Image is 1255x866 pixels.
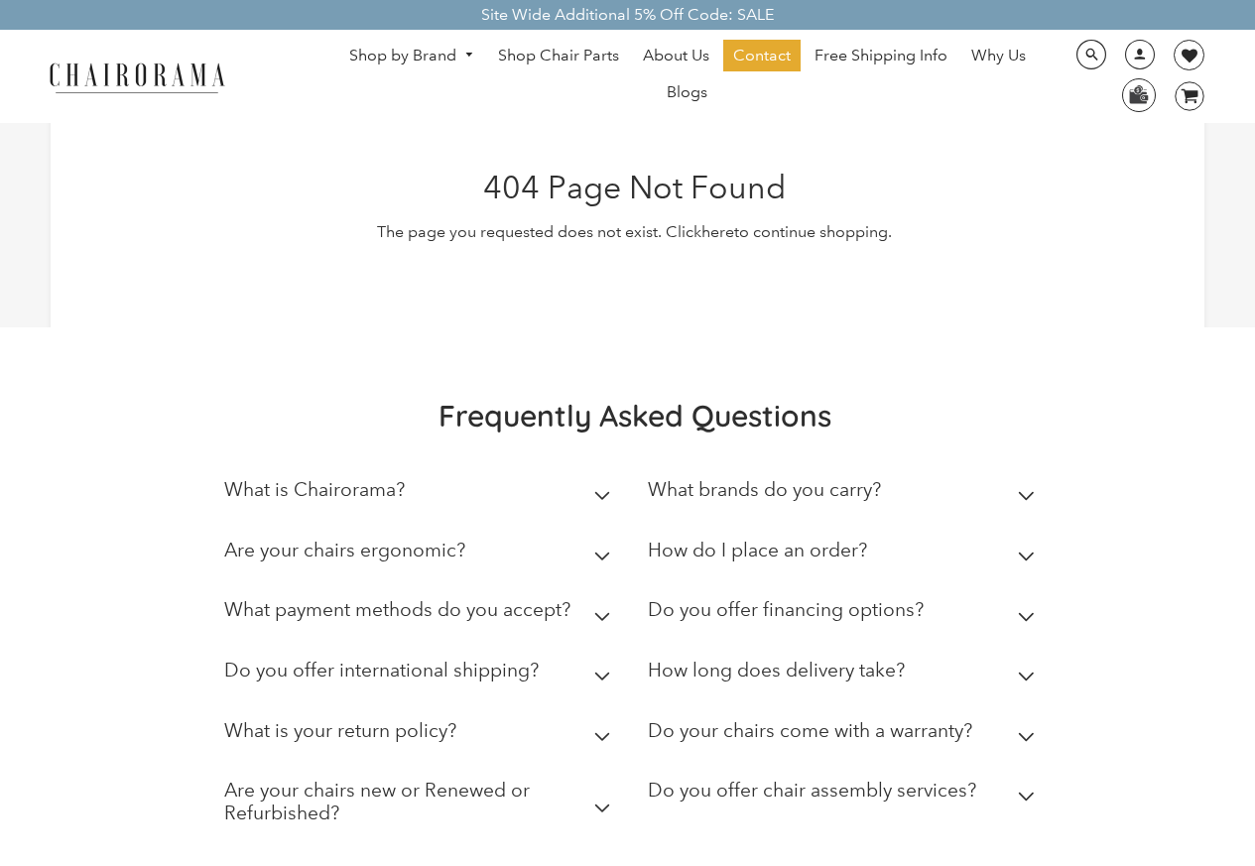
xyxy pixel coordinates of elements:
summary: What brands do you carry? [648,464,1043,525]
h2: How do I place an order? [648,539,867,561]
h2: What brands do you carry? [648,478,881,501]
summary: Do you offer international shipping? [224,645,619,705]
h1: 404 Page Not Found [258,169,1013,206]
h2: Do you offer financing options? [648,598,924,621]
span: About Us [643,46,709,66]
a: Blogs [657,76,717,108]
h2: What is Chairorama? [224,478,405,501]
img: chairorama [38,60,236,94]
summary: Do you offer chair assembly services? [648,765,1043,825]
summary: What is Chairorama? [224,464,619,525]
summary: Do your chairs come with a warranty? [648,705,1043,766]
h2: What payment methods do you accept? [224,598,570,621]
h2: Do you offer chair assembly services? [648,779,976,802]
h2: Do you offer international shipping? [224,659,539,681]
a: Shop by Brand [339,41,484,71]
a: Why Us [961,40,1036,71]
summary: Are your chairs new or Renewed or Refurbished? [224,765,619,848]
h2: Are your chairs ergonomic? [224,539,465,561]
h2: What is your return policy? [224,719,456,742]
nav: DesktopNavigation [320,40,1055,113]
a: Free Shipping Info [805,40,957,71]
p: The page you requested does not exist. Click to continue shopping. [258,222,1013,243]
summary: How do I place an order? [648,525,1043,585]
summary: Do you offer financing options? [648,584,1043,645]
img: WhatsApp_Image_2024-07-12_at_16.23.01.webp [1123,79,1154,109]
a: Shop Chair Parts [488,40,629,71]
h2: Are your chairs new or Renewed or Refurbished? [224,779,619,824]
a: About Us [633,40,719,71]
h2: Do your chairs come with a warranty? [648,719,972,742]
span: Why Us [971,46,1026,66]
h2: How long does delivery take? [648,659,905,681]
summary: What is your return policy? [224,705,619,766]
span: Blogs [667,82,707,103]
span: Shop Chair Parts [498,46,619,66]
a: here [701,222,734,241]
a: Contact [723,40,801,71]
span: Contact [733,46,791,66]
summary: How long does delivery take? [648,645,1043,705]
summary: What payment methods do you accept? [224,584,619,645]
span: Free Shipping Info [815,46,947,66]
summary: Are your chairs ergonomic? [224,525,619,585]
h2: Frequently Asked Questions [224,397,1046,434]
